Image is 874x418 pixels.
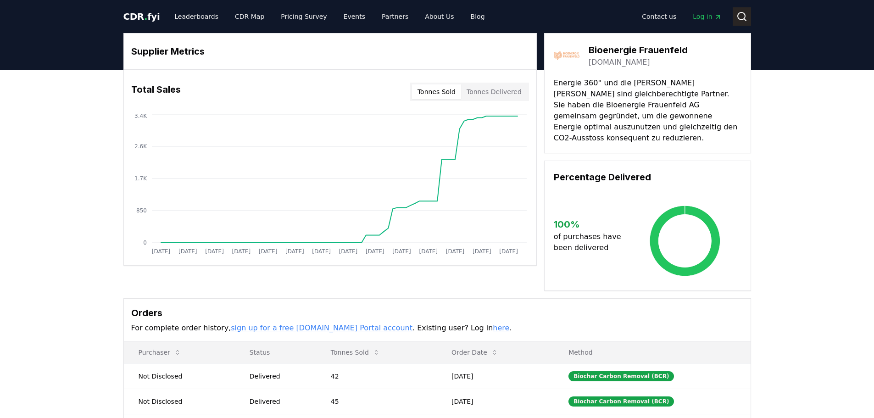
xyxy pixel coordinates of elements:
a: Log in [685,8,729,25]
tspan: [DATE] [205,248,224,255]
tspan: [DATE] [445,248,464,255]
a: CDR.fyi [123,10,160,23]
td: [DATE] [437,363,554,389]
tspan: [DATE] [339,248,357,255]
p: Energie 360° und die [PERSON_NAME] [PERSON_NAME] sind gleichberechtigte Partner. Sie haben die Bi... [554,78,741,144]
a: About Us [418,8,461,25]
tspan: [DATE] [365,248,384,255]
h3: Total Sales [131,83,181,101]
h3: Bioenergie Frauenfeld [589,43,688,57]
button: Order Date [444,343,506,362]
h3: Orders [131,306,743,320]
span: . [144,11,147,22]
a: sign up for a free [DOMAIN_NAME] Portal account [231,323,412,332]
tspan: 850 [136,207,147,214]
p: of purchases have been delivered [554,231,629,253]
td: Not Disclosed [124,389,235,414]
tspan: [DATE] [499,248,518,255]
a: CDR Map [228,8,272,25]
a: here [493,323,509,332]
tspan: [DATE] [392,248,411,255]
tspan: 3.4K [134,113,147,119]
td: [DATE] [437,389,554,414]
div: Biochar Carbon Removal (BCR) [568,396,674,407]
h3: Percentage Delivered [554,170,741,184]
span: CDR fyi [123,11,160,22]
button: Tonnes Sold [412,84,461,99]
div: Delivered [250,397,309,406]
td: 45 [316,389,437,414]
a: [DOMAIN_NAME] [589,57,650,68]
a: Leaderboards [167,8,226,25]
h3: 100 % [554,217,629,231]
tspan: [DATE] [312,248,331,255]
p: Method [561,348,743,357]
div: Biochar Carbon Removal (BCR) [568,371,674,381]
tspan: 0 [143,240,147,246]
p: For complete order history, . Existing user? Log in . [131,323,743,334]
tspan: [DATE] [151,248,170,255]
button: Tonnes Sold [323,343,387,362]
a: Pricing Survey [273,8,334,25]
tspan: 2.6K [134,143,147,150]
img: Bioenergie Frauenfeld-logo [554,43,579,68]
h3: Supplier Metrics [131,45,529,58]
span: Log in [693,12,721,21]
td: 42 [316,363,437,389]
tspan: [DATE] [285,248,304,255]
tspan: 1.7K [134,175,147,182]
p: Status [242,348,309,357]
a: Blog [463,8,492,25]
tspan: [DATE] [258,248,277,255]
button: Purchaser [131,343,189,362]
div: Delivered [250,372,309,381]
a: Contact us [635,8,684,25]
nav: Main [635,8,729,25]
a: Partners [374,8,416,25]
tspan: [DATE] [473,248,491,255]
nav: Main [167,8,492,25]
tspan: [DATE] [178,248,197,255]
a: Events [336,8,373,25]
button: Tonnes Delivered [461,84,527,99]
tspan: [DATE] [232,248,251,255]
tspan: [DATE] [419,248,438,255]
td: Not Disclosed [124,363,235,389]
